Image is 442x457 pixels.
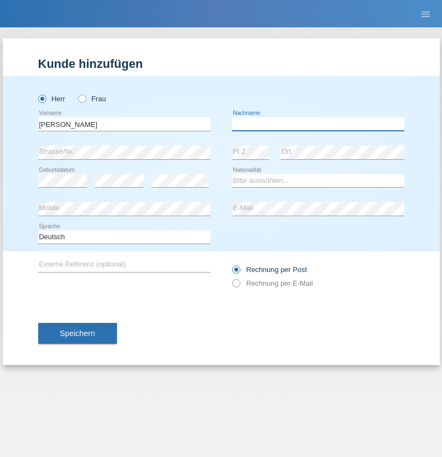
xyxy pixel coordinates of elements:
input: Frau [78,95,85,102]
label: Rechnung per Post [232,265,307,274]
label: Rechnung per E-Mail [232,279,313,287]
label: Herr [38,95,66,103]
a: menu [415,10,437,17]
label: Frau [78,95,106,103]
i: menu [420,9,431,20]
h1: Kunde hinzufügen [38,57,404,71]
input: Rechnung per E-Mail [232,279,239,293]
input: Rechnung per Post [232,265,239,279]
input: Herr [38,95,45,102]
button: Speichern [38,323,117,344]
span: Speichern [60,329,95,338]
